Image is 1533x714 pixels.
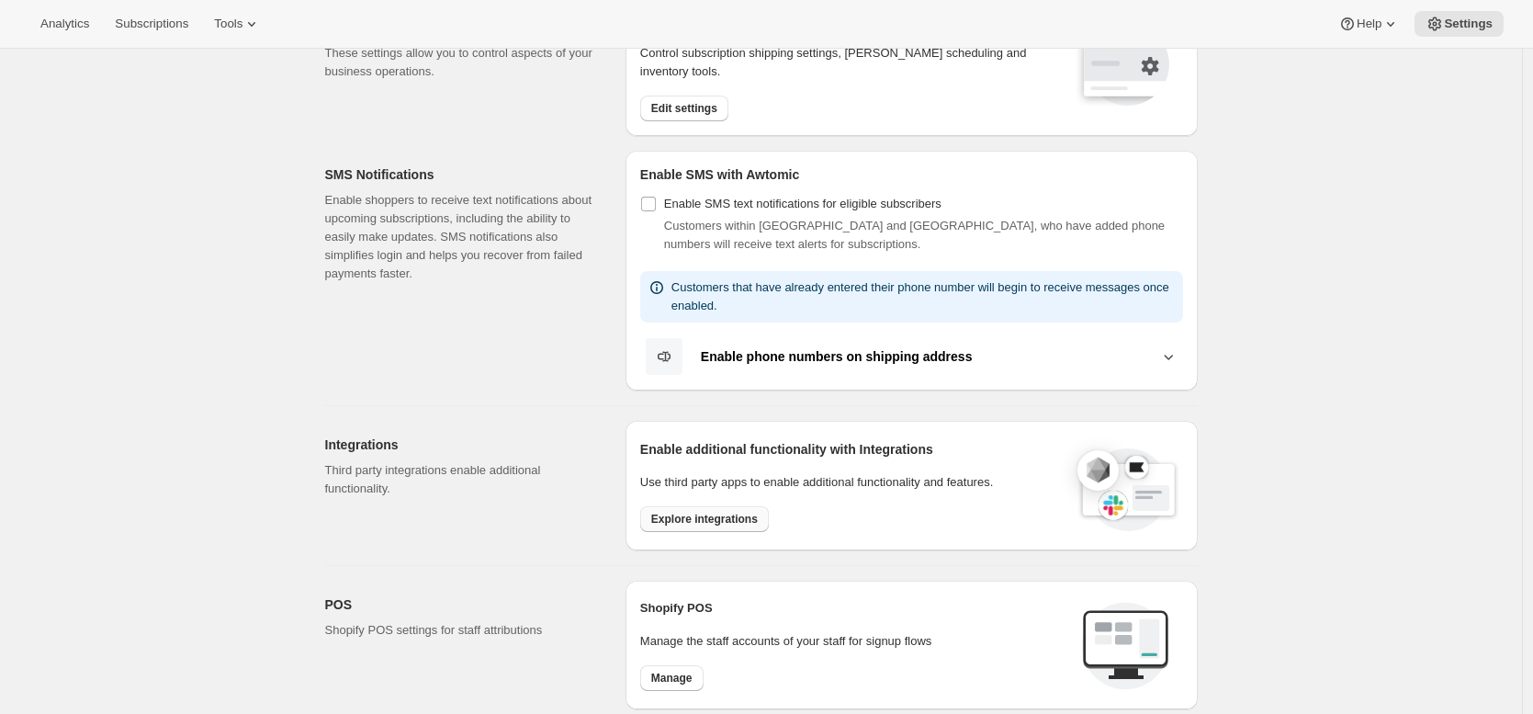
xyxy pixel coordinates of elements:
p: Enable shoppers to receive text notifications about upcoming subscriptions, including the ability... [325,191,596,283]
h2: SMS Notifications [325,165,596,184]
p: Manage the staff accounts of your staff for signup flows [640,632,1067,651]
h2: Shopify POS [640,599,1067,618]
button: Analytics [29,11,100,37]
p: Shopify POS settings for staff attributions [325,621,596,640]
h2: POS [325,595,596,614]
span: Enable SMS text notifications for eligible subscribers [664,197,941,210]
button: Help [1327,11,1411,37]
p: Third party integrations enable additional functionality. [325,461,596,498]
span: Manage [651,671,693,686]
button: Enable phone numbers on shipping address [640,337,1183,376]
span: Explore integrations [651,512,758,527]
button: Explore integrations [640,506,769,532]
span: Analytics [40,17,89,31]
h2: Integrations [325,436,596,454]
button: Subscriptions [104,11,199,37]
span: Help [1357,17,1381,31]
span: Subscriptions [115,17,188,31]
p: These settings allow you to control aspects of your business operations. [325,44,596,81]
button: Settings [1415,11,1504,37]
p: Customers that have already entered their phone number will begin to receive messages once enabled. [671,278,1176,315]
span: Edit settings [651,101,717,116]
button: Tools [203,11,272,37]
button: Manage [640,665,704,691]
span: Tools [214,17,242,31]
b: Enable phone numbers on shipping address [701,349,973,364]
button: Edit settings [640,96,728,121]
p: Use third party apps to enable additional functionality and features. [640,473,1059,492]
p: Control subscription shipping settings, [PERSON_NAME] scheduling and inventory tools. [640,44,1051,81]
h2: Enable SMS with Awtomic [640,165,1183,184]
span: Settings [1444,17,1493,31]
span: Customers within [GEOGRAPHIC_DATA] and [GEOGRAPHIC_DATA], who have added phone numbers will recei... [664,219,1165,251]
h2: Enable additional functionality with Integrations [640,440,1059,459]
